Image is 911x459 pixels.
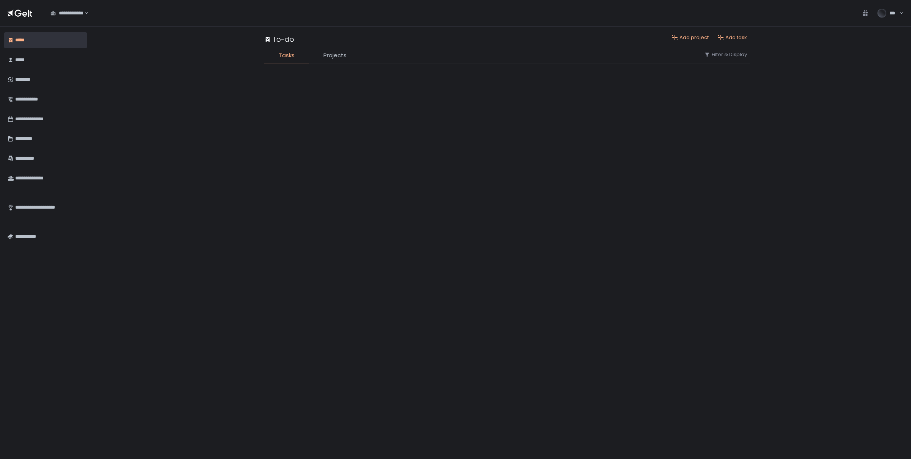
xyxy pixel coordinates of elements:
span: Projects [323,51,347,60]
button: Add task [718,34,747,41]
div: Search for option [46,5,88,21]
button: Filter & Display [704,51,747,58]
button: Add project [672,34,709,41]
span: Tasks [279,51,295,60]
div: To-do [264,34,294,44]
input: Search for option [84,9,84,17]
